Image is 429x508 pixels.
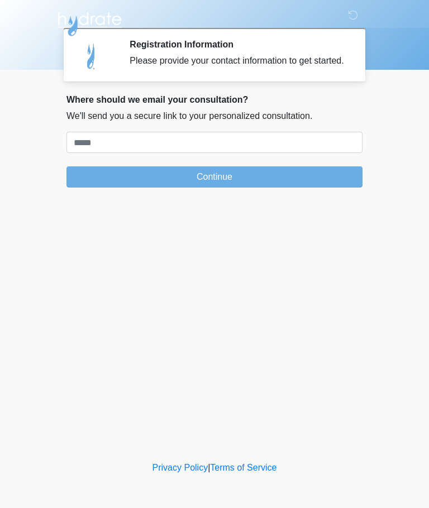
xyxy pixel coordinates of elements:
[66,166,363,188] button: Continue
[210,463,277,472] a: Terms of Service
[66,109,363,123] p: We'll send you a secure link to your personalized consultation.
[66,94,363,105] h2: Where should we email your consultation?
[75,39,108,73] img: Agent Avatar
[130,54,346,68] div: Please provide your contact information to get started.
[208,463,210,472] a: |
[152,463,208,472] a: Privacy Policy
[55,8,123,37] img: Hydrate IV Bar - Arcadia Logo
